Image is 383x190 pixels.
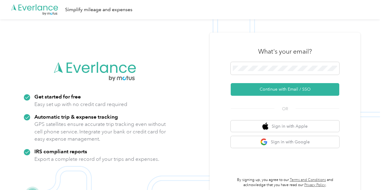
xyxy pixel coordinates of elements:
[34,148,87,154] strong: IRS compliant reports
[34,101,127,108] p: Easy set up with no credit card required
[258,47,312,56] h3: What's your email?
[260,138,268,146] img: google logo
[34,93,81,100] strong: Get started for free
[34,155,159,163] p: Export a complete record of your trips and expenses.
[231,83,339,96] button: Continue with Email / SSO
[34,120,166,143] p: GPS satellites ensure accurate trip tracking even without cell phone service. Integrate your bank...
[274,106,296,112] span: OR
[34,114,118,120] strong: Automatic trip & expense tracking
[231,136,339,148] button: google logoSign in with Google
[290,178,326,182] a: Terms and Conditions
[304,183,326,187] a: Privacy Policy
[65,6,132,14] div: Simplify mileage and expenses
[231,177,339,188] p: By signing up, you agree to our and acknowledge that you have read our .
[231,120,339,132] button: apple logoSign in with Apple
[262,123,268,130] img: apple logo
